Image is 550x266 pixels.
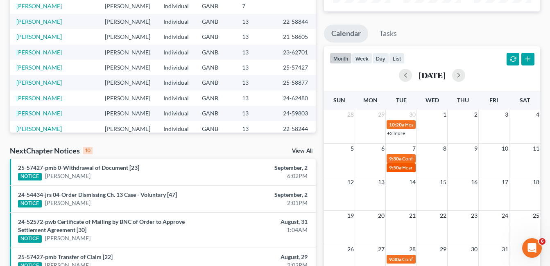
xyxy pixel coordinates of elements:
span: 18 [532,177,540,187]
a: [PERSON_NAME] [16,33,62,40]
span: 9:50a [389,165,401,171]
a: 24-54434-jrs 04-Order Dismissing Ch. 13 Case - Voluntary [47] [18,191,177,198]
span: Fri [489,97,498,104]
td: Individual [157,75,195,90]
span: 13 [377,177,385,187]
td: Individual [157,14,195,29]
span: 28 [408,244,416,254]
a: Tasks [372,25,404,43]
iframe: Intercom live chat [522,238,542,258]
span: Sun [333,97,345,104]
span: Hearing for [PERSON_NAME] [402,165,466,171]
a: [PERSON_NAME] [16,18,62,25]
a: [PERSON_NAME] [16,125,62,132]
td: 13 [235,60,276,75]
td: 13 [235,90,276,106]
td: 24-62480 [276,90,316,106]
td: Individual [157,45,195,60]
a: [PERSON_NAME] [16,2,62,9]
span: Confirmation Hearing for [PERSON_NAME] [402,256,496,262]
div: 1:04AM [217,226,308,234]
a: 24-52572-pwb Certificate of Mailing by BNC of Order to Approve Settlement Agreement [30] [18,218,185,233]
td: [PERSON_NAME] [98,60,157,75]
div: 10 [83,147,93,154]
span: Hearing for [PERSON_NAME] [405,122,469,128]
a: [PERSON_NAME] [16,49,62,56]
span: Mon [363,97,378,104]
a: [PERSON_NAME] [16,79,62,86]
td: GANB [195,45,235,60]
span: 25 [532,211,540,221]
span: Tue [396,97,407,104]
span: 27 [377,244,385,254]
button: day [372,53,389,64]
td: 13 [235,14,276,29]
td: 25-58877 [276,75,316,90]
a: 25-57427-pmb Transfer of Claim [22] [18,253,113,260]
td: 13 [235,106,276,121]
span: 9 [473,144,478,153]
td: GANB [195,29,235,44]
span: 9:30a [389,156,401,162]
span: Wed [426,97,439,104]
td: GANB [195,60,235,75]
div: August, 29 [217,253,308,261]
a: [PERSON_NAME] [16,95,62,101]
span: 31 [501,244,509,254]
span: 12 [346,177,355,187]
td: [PERSON_NAME] [98,121,157,136]
a: 25-57427-pmb 0-Withdrawal of Document [23] [18,164,139,171]
div: NOTICE [18,173,42,180]
span: 4 [535,110,540,119]
span: 19 [346,211,355,221]
td: GANB [195,121,235,136]
div: NOTICE [18,200,42,207]
span: Confirmation Hearing for [PERSON_NAME] [402,156,496,162]
td: Individual [157,60,195,75]
h2: [DATE] [419,71,446,79]
span: 29 [439,244,447,254]
td: Individual [157,121,195,136]
td: 23-62701 [276,45,316,60]
td: Individual [157,106,195,121]
td: GANB [195,14,235,29]
td: [PERSON_NAME] [98,29,157,44]
span: 9:30a [389,256,401,262]
div: NOTICE [18,235,42,243]
span: 11 [532,144,540,153]
span: 21 [408,211,416,221]
span: 28 [346,110,355,119]
span: 17 [501,177,509,187]
span: 26 [346,244,355,254]
span: 10:20a [389,122,404,128]
td: Individual [157,29,195,44]
span: 1 [442,110,447,119]
td: 21-58605 [276,29,316,44]
span: 2 [473,110,478,119]
button: list [389,53,405,64]
div: NextChapter Notices [10,146,93,156]
span: 23 [470,211,478,221]
span: 6 [380,144,385,153]
div: August, 31 [217,218,308,226]
td: [PERSON_NAME] [98,106,157,121]
a: +2 more [387,130,405,136]
td: 13 [235,29,276,44]
span: 15 [439,177,447,187]
td: 24-59803 [276,106,316,121]
span: 16 [470,177,478,187]
td: 22-58244 [276,121,316,136]
span: 10 [501,144,509,153]
span: 22 [439,211,447,221]
span: 6 [539,238,545,245]
td: GANB [195,90,235,106]
span: 14 [408,177,416,187]
span: 3 [504,110,509,119]
span: 5 [350,144,355,153]
td: [PERSON_NAME] [98,75,157,90]
div: 2:01PM [217,199,308,207]
div: September, 2 [217,164,308,172]
td: [PERSON_NAME] [98,45,157,60]
td: [PERSON_NAME] [98,90,157,106]
td: 25-57427 [276,60,316,75]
